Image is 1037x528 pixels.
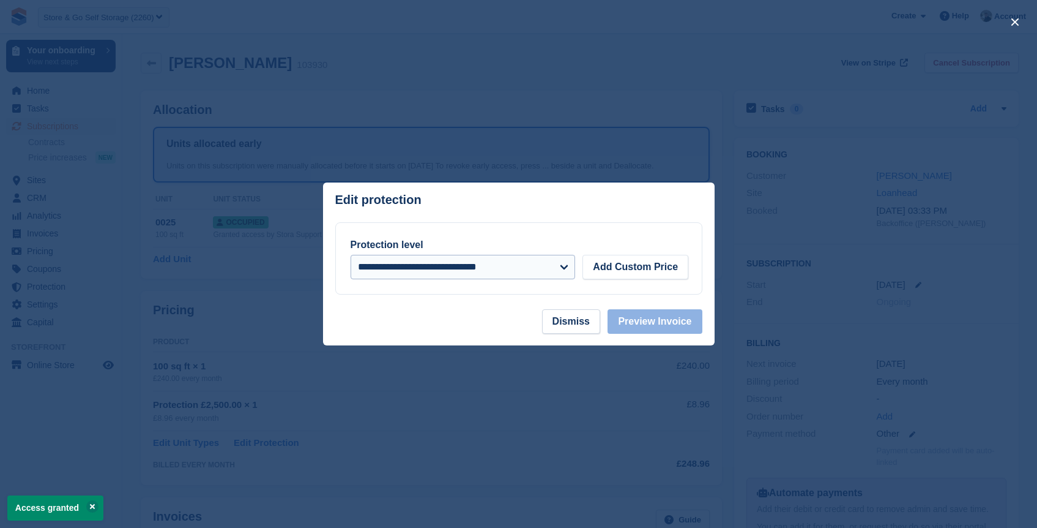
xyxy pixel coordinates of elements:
[582,255,688,279] button: Add Custom Price
[7,496,103,521] p: Access granted
[608,309,702,334] button: Preview Invoice
[351,239,423,250] label: Protection level
[335,193,422,207] p: Edit protection
[1005,12,1025,32] button: close
[542,309,600,334] button: Dismiss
